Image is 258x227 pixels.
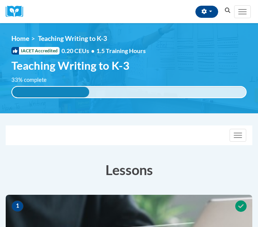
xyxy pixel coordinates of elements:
span: 0.20 CEUs [61,47,96,55]
label: 33% complete [11,76,55,84]
a: Cox Campus [6,6,28,17]
img: Logo brand [6,6,28,17]
h3: Lessons [6,160,252,179]
span: Teaching Writing to K-3 [38,34,107,42]
span: • [91,47,94,54]
span: IACET Accredited [11,47,60,55]
span: 1.5 Training Hours [96,47,146,54]
a: Home [11,34,29,42]
span: 1 [11,200,24,212]
div: 33% complete [12,87,89,97]
button: Search [222,6,233,15]
button: Account Settings [195,6,218,18]
span: Teaching Writing to K-3 [11,59,129,72]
